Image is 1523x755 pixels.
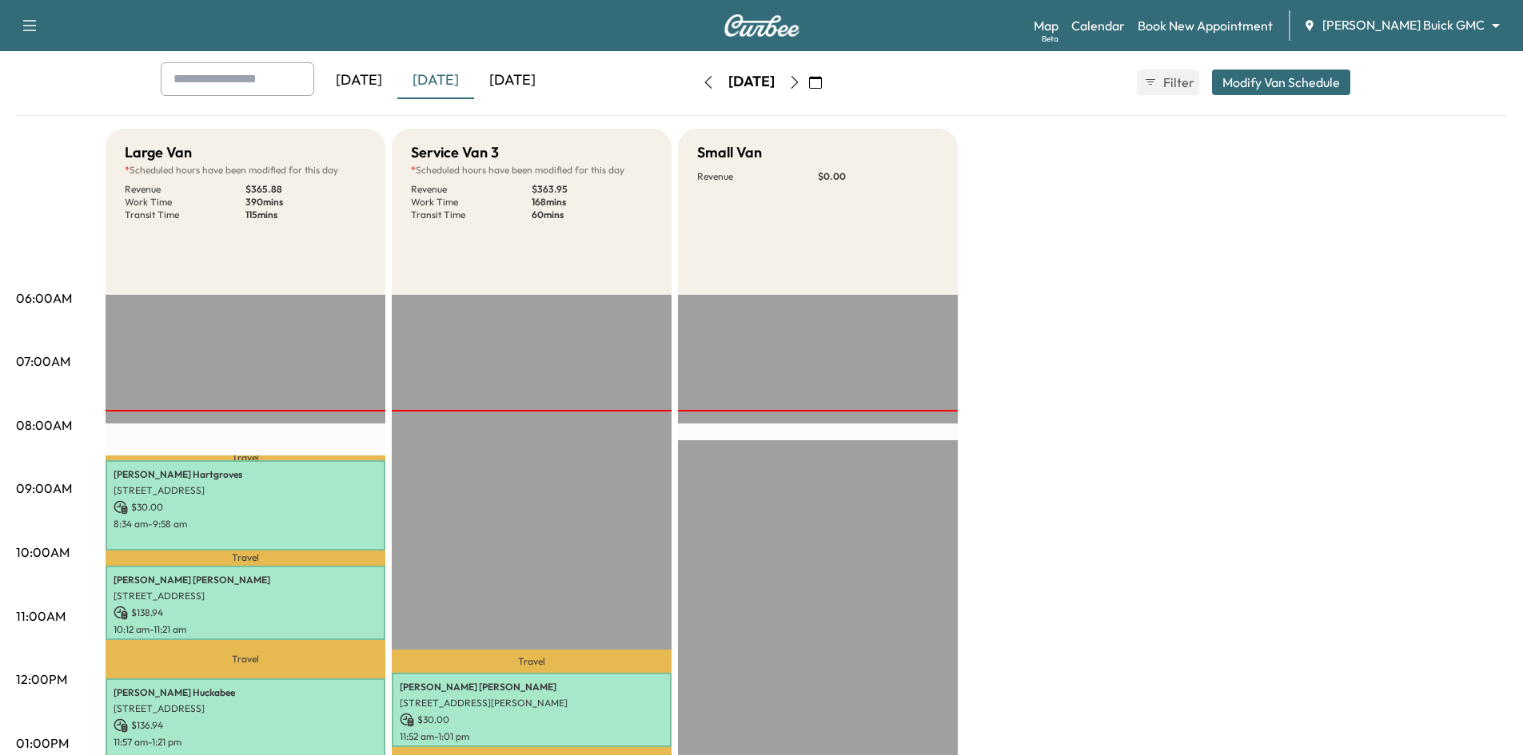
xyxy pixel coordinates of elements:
p: Revenue [125,183,245,196]
p: Travel [392,650,672,674]
p: 01:00PM [16,733,69,753]
span: Filter [1163,73,1192,92]
div: [DATE] [397,62,474,99]
p: 168 mins [532,196,652,209]
h5: Small Van [697,141,762,164]
button: Filter [1137,70,1199,95]
div: [DATE] [474,62,551,99]
p: [PERSON_NAME] Hartgroves [114,468,377,481]
p: [PERSON_NAME] Huckabee [114,686,377,699]
span: [PERSON_NAME] Buick GMC [1322,16,1485,34]
h5: Large Van [125,141,192,164]
h5: Service Van 3 [411,141,499,164]
p: 8:34 am - 9:58 am [114,518,377,530]
p: $ 136.94 [114,718,377,733]
p: 10:12 am - 11:21 am [114,623,377,636]
p: Revenue [697,170,818,183]
p: Travel [106,640,385,678]
button: Modify Van Schedule [1212,70,1350,95]
p: Revenue [411,183,532,196]
p: $ 363.95 [532,183,652,196]
p: [PERSON_NAME] [PERSON_NAME] [114,574,377,586]
p: 06:00AM [16,288,72,308]
p: [STREET_ADDRESS] [114,702,377,715]
p: 07:00AM [16,352,70,371]
a: Calendar [1071,16,1125,35]
p: 390 mins [245,196,366,209]
p: [STREET_ADDRESS] [114,590,377,602]
img: Curbee Logo [724,14,800,37]
p: [STREET_ADDRESS] [114,484,377,497]
p: [PERSON_NAME] [PERSON_NAME] [400,681,664,693]
p: Work Time [411,196,532,209]
p: 11:57 am - 1:21 pm [114,736,377,749]
p: [STREET_ADDRESS][PERSON_NAME] [400,697,664,709]
p: Work Time [125,196,245,209]
p: Transit Time [411,209,532,221]
p: 11:52 am - 1:01 pm [400,730,664,743]
a: Book New Appointment [1138,16,1273,35]
p: $ 138.94 [114,606,377,620]
div: [DATE] [728,72,775,92]
p: 60 mins [532,209,652,221]
p: Scheduled hours have been modified for this day [125,164,366,177]
p: 09:00AM [16,479,72,498]
p: 08:00AM [16,415,72,435]
p: Travel [106,550,385,566]
p: 12:00PM [16,670,67,689]
p: 11:00AM [16,606,66,626]
p: $ 365.88 [245,183,366,196]
p: $ 30.00 [114,500,377,515]
p: 10:00AM [16,542,70,562]
p: $ 30.00 [400,713,664,727]
a: MapBeta [1034,16,1059,35]
p: Travel [106,455,385,459]
p: $ 0.00 [818,170,939,183]
div: [DATE] [321,62,397,99]
p: Transit Time [125,209,245,221]
p: 115 mins [245,209,366,221]
div: Beta [1042,33,1059,45]
p: Scheduled hours have been modified for this day [411,164,652,177]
